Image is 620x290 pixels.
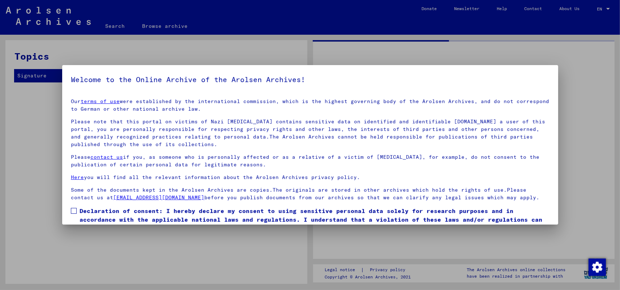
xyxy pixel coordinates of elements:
[81,98,120,105] a: terms of use
[71,174,84,180] a: Here
[71,153,550,169] p: Please if you, as someone who is personally affected or as a relative of a victim of [MEDICAL_DAT...
[90,154,123,160] a: contact us
[71,118,550,148] p: Please note that this portal on victims of Nazi [MEDICAL_DATA] contains sensitive data on identif...
[588,258,606,276] div: Change consent
[71,174,550,181] p: you will find all the relevant information about the Arolsen Archives privacy policy.
[589,259,606,276] img: Change consent
[71,98,550,113] p: Our were established by the international commission, which is the highest governing body of the ...
[113,194,204,201] a: [EMAIL_ADDRESS][DOMAIN_NAME]
[80,206,550,233] span: Declaration of consent: I hereby declare my consent to using sensitive personal data solely for r...
[71,186,550,201] p: Some of the documents kept in the Arolsen Archives are copies.The originals are stored in other a...
[71,74,550,85] h5: Welcome to the Online Archive of the Arolsen Archives!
